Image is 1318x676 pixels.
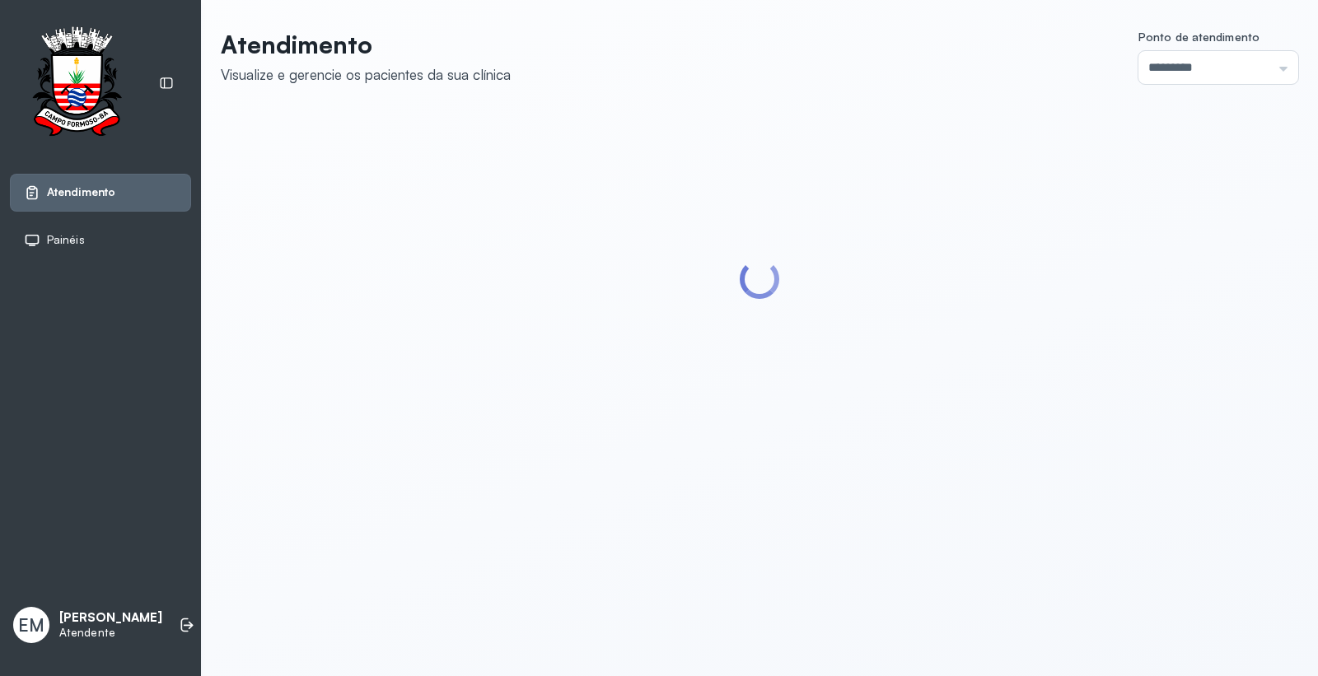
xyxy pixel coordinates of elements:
[24,184,177,201] a: Atendimento
[59,610,162,626] p: [PERSON_NAME]
[1138,30,1260,44] span: Ponto de atendimento
[47,233,85,247] span: Painéis
[221,30,511,59] p: Atendimento
[17,26,136,141] img: Logotipo do estabelecimento
[221,66,511,83] div: Visualize e gerencie os pacientes da sua clínica
[47,185,115,199] span: Atendimento
[59,626,162,640] p: Atendente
